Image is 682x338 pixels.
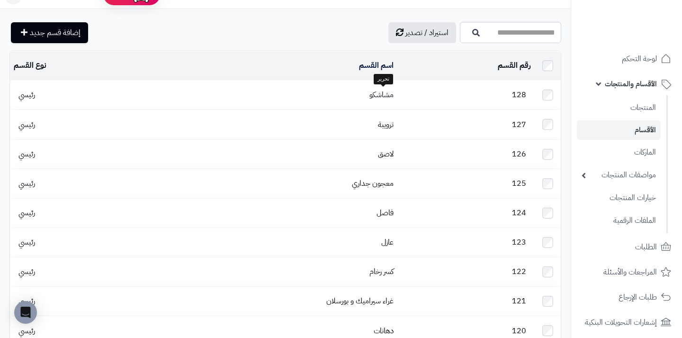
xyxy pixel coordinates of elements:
span: استيراد / تصدير [405,27,449,38]
span: رئيسي [14,89,40,100]
span: رئيسي [14,119,40,130]
div: رقم القسم [401,60,531,71]
a: إشعارات التحويلات البنكية [577,311,676,334]
span: الطلبات [635,240,657,254]
a: المراجعات والأسئلة [577,261,676,283]
span: 123 [507,237,531,248]
span: 127 [507,119,531,130]
a: فاصل [377,207,394,219]
span: طلبات الإرجاع [619,291,657,304]
span: 124 [507,207,531,219]
a: دهانات [374,325,394,337]
span: 122 [507,266,531,277]
a: المنتجات [577,98,661,118]
a: الماركات [577,142,661,163]
span: 125 [507,178,531,189]
span: رئيسي [14,325,40,337]
td: نوع القسم [10,51,145,80]
span: 128 [507,89,531,100]
a: استيراد / تصدير [388,22,456,43]
div: Open Intercom Messenger [14,301,37,324]
a: الطلبات [577,236,676,258]
span: رئيسي [14,266,40,277]
a: الملفات الرقمية [577,210,661,231]
span: رئيسي [14,295,40,307]
span: الأقسام والمنتجات [605,77,657,91]
span: رئيسي [14,148,40,160]
span: رئيسي [14,237,40,248]
a: معجون جداري [352,178,394,189]
a: الأقسام [577,120,661,140]
a: إضافة قسم جديد [11,22,88,43]
a: لوحة التحكم [577,47,676,70]
span: لوحة التحكم [622,52,657,65]
a: ترويبة [378,119,394,130]
span: رئيسي [14,178,40,189]
div: تحرير [374,74,393,84]
a: عازل [381,237,394,248]
a: طلبات الإرجاع [577,286,676,309]
a: مشاشكو [369,89,394,100]
span: 126 [507,148,531,160]
span: رئيسي [14,207,40,219]
span: 120 [507,325,531,337]
a: كسر رخام [369,266,394,277]
span: إضافة قسم جديد [30,27,81,38]
span: إشعارات التحويلات البنكية [585,316,657,329]
a: غراء سيراميك و بورسلان [326,295,394,307]
span: المراجعات والأسئلة [603,265,657,279]
a: لاصق [378,148,394,160]
a: خيارات المنتجات [577,188,661,208]
a: مواصفات المنتجات [577,165,661,185]
span: 121 [507,295,531,307]
a: اسم القسم [359,60,394,71]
